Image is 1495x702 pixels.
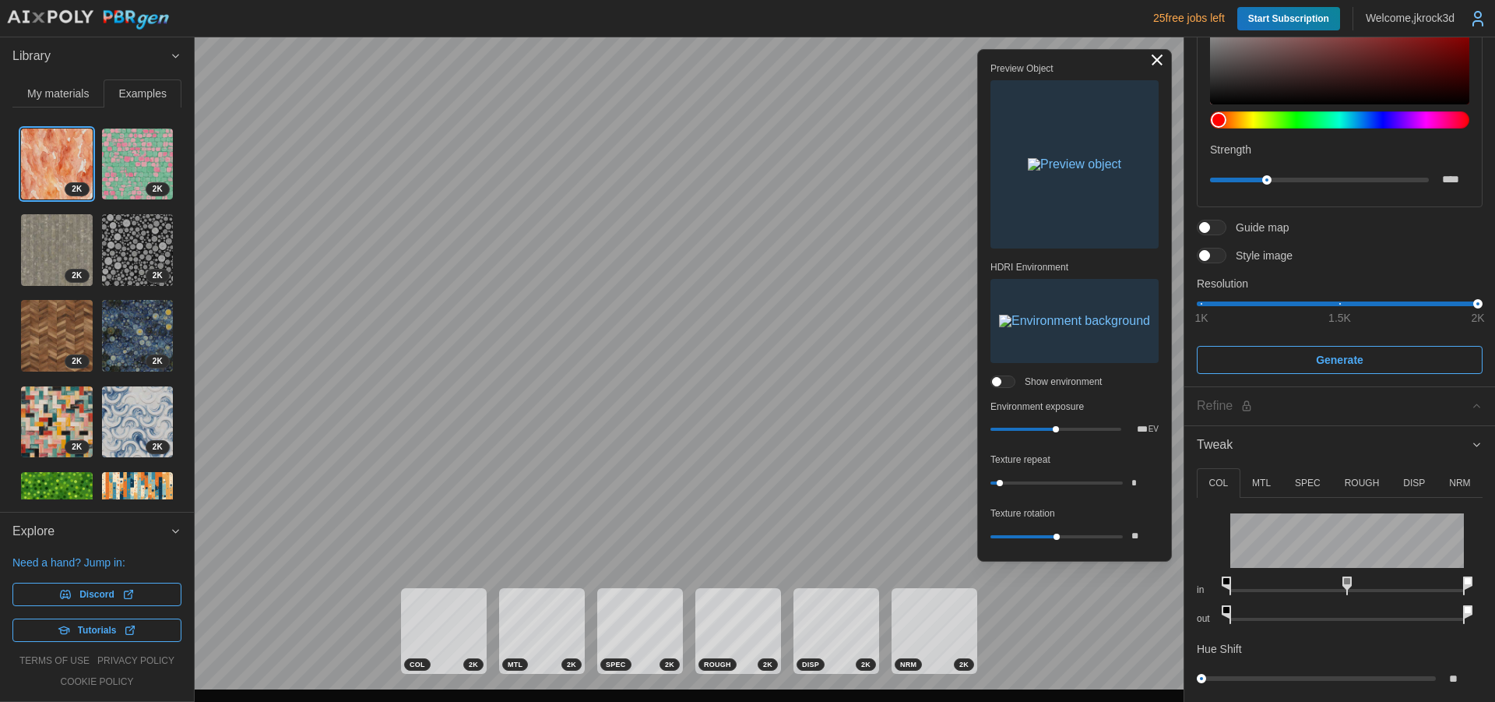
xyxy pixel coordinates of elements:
a: Tutorials [12,619,181,642]
span: MTL [508,659,522,670]
span: COL [410,659,425,670]
img: Preview object [1028,158,1121,171]
span: 2 K [469,659,478,670]
span: 2 K [153,355,163,368]
p: NRM [1449,477,1470,490]
a: Hz2WzdisDSdMN9J5i1Bs2K [101,299,174,372]
span: 2 K [153,270,163,282]
p: 25 free jobs left [1153,10,1225,26]
img: Environment background [999,315,1150,327]
span: Generate [1316,347,1363,373]
a: A4Ip82XD3EJnSCKI0NXd2K [101,128,174,201]
a: terms of use [19,654,90,668]
span: Start Subscription [1248,7,1329,30]
span: 2 K [861,659,871,670]
p: out [1197,612,1218,626]
span: DISP [802,659,819,670]
p: Welcome, jkrock3d [1366,10,1455,26]
span: Tutorials [78,619,117,641]
span: 2 K [763,659,772,670]
img: HoR2omZZLXJGORTLu1Xa [21,386,93,458]
span: 2 K [665,659,674,670]
a: rHikvvBoB3BgiCY53ZRV2K [101,213,174,287]
p: DISP [1403,477,1425,490]
a: JRFGPhhRt5Yj1BDkBmTq2K [20,471,93,545]
button: Toggle viewport controls [1146,49,1168,71]
a: privacy policy [97,654,174,668]
img: xGfjer9ro03ZFYxz6oRE [21,300,93,372]
p: Hue Shift [1197,641,1242,657]
img: AIxPoly PBRgen [6,9,170,30]
a: cookie policy [60,676,133,689]
p: MTL [1252,477,1271,490]
p: Resolution [1197,276,1483,291]
img: JRFGPhhRt5Yj1BDkBmTq [21,472,93,544]
a: BaNnYycJ0fHhekiD6q2s2K [101,386,174,459]
img: rHikvvBoB3BgiCY53ZRV [102,214,174,286]
img: BaNnYycJ0fHhekiD6q2s [102,386,174,458]
p: SPEC [1295,477,1321,490]
span: 2 K [72,355,82,368]
button: Generate [1197,346,1483,374]
span: 2 K [153,183,163,196]
a: xGfjer9ro03ZFYxz6oRE2K [20,299,93,372]
span: SPEC [606,659,626,670]
span: 2 K [72,270,82,282]
span: Guide map [1226,220,1289,235]
p: in [1197,584,1218,597]
a: HoR2omZZLXJGORTLu1Xa2K [20,386,93,459]
img: A4Ip82XD3EJnSCKI0NXd [102,129,174,200]
p: COL [1208,477,1228,490]
a: x8yfbN4GTchSu5dOOcil2K [20,128,93,201]
span: Examples [119,88,167,99]
span: Show environment [1015,376,1102,388]
div: Refine [1197,397,1471,416]
span: NRM [900,659,916,670]
span: ROUGH [704,659,731,670]
p: ROUGH [1345,477,1380,490]
span: 2 K [959,659,969,670]
img: E0WDekRgOSM6MXRuYTC4 [102,472,174,544]
a: Start Subscription [1237,7,1340,30]
span: Explore [12,513,170,551]
img: xFUu4JYEYTMgrsbqNkuZ [21,214,93,286]
button: Preview object [990,80,1159,249]
span: 2 K [153,441,163,453]
span: 2 K [567,659,576,670]
p: Need a hand? Jump in: [12,555,181,570]
span: Discord [79,584,114,605]
p: Environment exposure [990,400,1159,414]
a: E0WDekRgOSM6MXRuYTC42K [101,471,174,545]
button: Environment background [990,279,1159,363]
span: 2 K [72,441,82,453]
span: My materials [27,88,89,99]
p: Texture rotation [990,507,1159,520]
span: Tweak [1197,426,1471,464]
img: x8yfbN4GTchSu5dOOcil [21,129,93,200]
span: Style image [1226,248,1293,263]
button: Tweak [1184,426,1495,464]
span: Library [12,37,170,76]
img: Hz2WzdisDSdMN9J5i1Bs [102,300,174,372]
a: Discord [12,583,181,606]
a: xFUu4JYEYTMgrsbqNkuZ2K [20,213,93,287]
span: 2 K [72,183,82,196]
p: Strength [1210,142,1469,157]
p: Preview Object [990,62,1159,76]
button: Refine [1184,387,1495,425]
p: EV [1149,425,1159,433]
p: Texture repeat [990,453,1159,467]
p: HDRI Environment [990,261,1159,274]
